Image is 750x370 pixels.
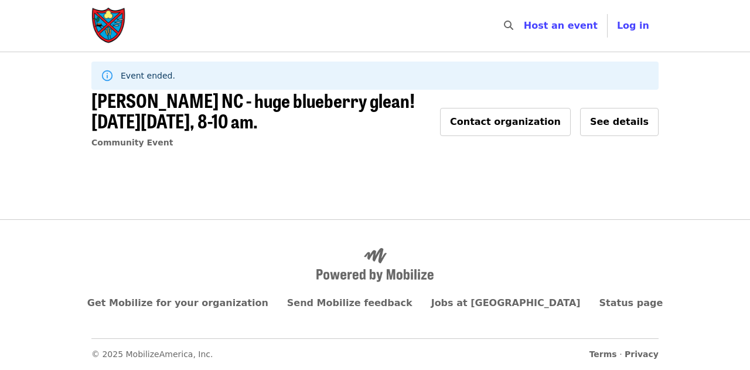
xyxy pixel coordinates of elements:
img: Society of St. Andrew - Home [91,7,127,45]
span: See details [590,116,649,127]
a: Community Event [91,138,173,147]
span: Log in [617,20,649,31]
button: See details [580,108,659,136]
a: Jobs at [GEOGRAPHIC_DATA] [431,297,581,308]
span: Event ended. [121,71,175,80]
nav: Secondary footer navigation [91,338,659,361]
span: © 2025 MobilizeAmerica, Inc. [91,349,213,359]
img: Powered by Mobilize [316,248,434,282]
a: Terms [589,349,617,359]
a: Host an event [524,20,598,31]
span: Contact organization [450,116,561,127]
a: Send Mobilize feedback [287,297,412,308]
a: Get Mobilize for your organization [87,297,268,308]
span: [PERSON_NAME] NC - huge blueberry glean! [DATE][DATE], 8-10 am. [91,86,415,134]
button: Log in [608,14,659,38]
button: Contact organization [440,108,571,136]
span: · [589,348,659,361]
a: Privacy [625,349,659,359]
input: Search [520,12,530,40]
a: Status page [599,297,663,308]
i: search icon [504,20,513,31]
nav: Primary footer navigation [91,296,659,310]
